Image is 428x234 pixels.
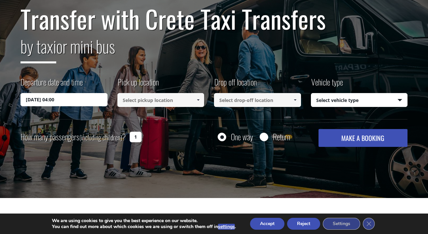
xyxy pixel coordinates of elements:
label: Vehicle type [311,76,343,93]
a: Show All Items [193,93,204,107]
a: Show All Items [289,93,300,107]
span: Select vehicle type [311,93,407,107]
button: Reject [287,218,320,230]
h1: Transfer with Crete Taxi Transfers [21,5,407,33]
button: Settings [323,218,360,230]
h2: or mini bus [21,33,407,68]
p: You can find out more about which cookies we are using or switch them off in . [52,224,236,230]
label: Return [273,133,290,141]
button: Accept [250,218,284,230]
button: settings [218,224,235,230]
label: Drop off location [214,76,257,93]
span: by taxi [21,34,56,63]
small: (including children) [79,132,122,142]
input: Select drop-off location [214,93,301,107]
label: Pick up location [117,76,159,93]
button: MAKE A BOOKING [319,129,407,147]
label: Departure date and time [21,76,83,93]
button: Close GDPR Cookie Banner [363,218,375,230]
label: How many passengers ? [21,129,126,145]
p: We are using cookies to give you the best experience on our website. [52,218,236,224]
input: Select pickup location [117,93,204,107]
label: One way [231,133,253,141]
